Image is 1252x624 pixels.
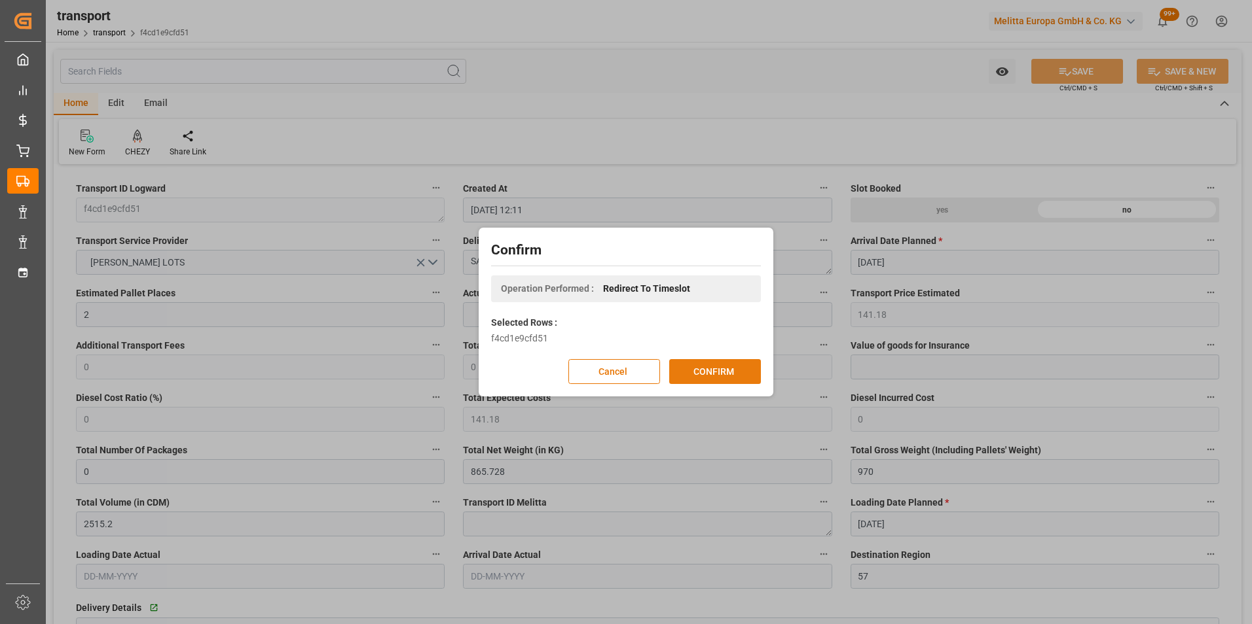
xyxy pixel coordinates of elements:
[491,240,761,261] h2: Confirm
[491,332,761,345] div: f4cd1e9cfd51
[669,359,761,384] button: CONFIRM
[491,316,557,330] label: Selected Rows :
[501,282,594,296] span: Operation Performed :
[603,282,690,296] span: Redirect To Timeslot
[568,359,660,384] button: Cancel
